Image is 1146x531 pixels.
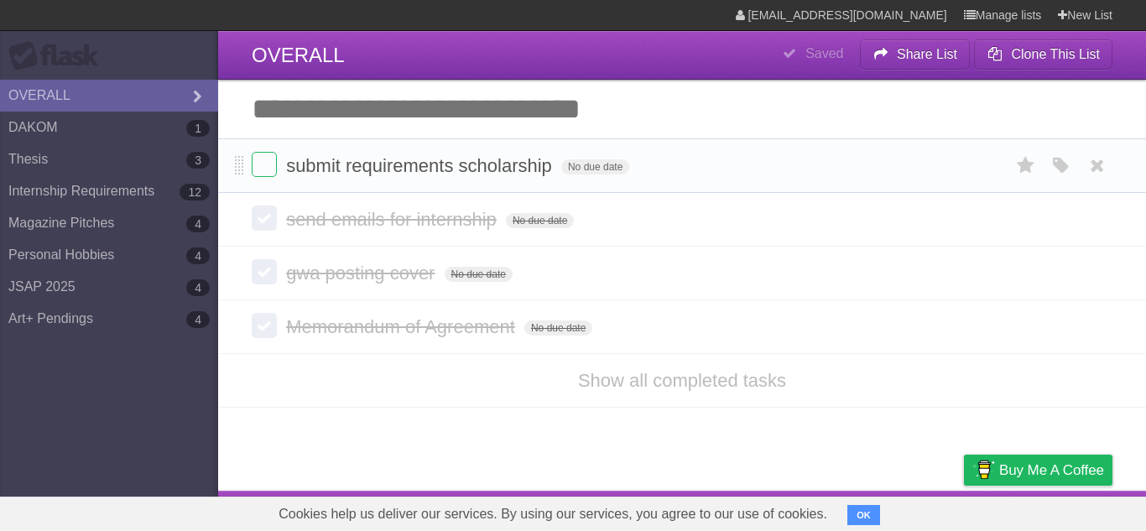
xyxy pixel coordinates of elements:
[974,39,1112,70] button: Clone This List
[252,259,277,284] label: Done
[578,370,786,391] a: Show all completed tasks
[286,263,439,284] span: gwa posting cover
[252,206,277,231] label: Done
[286,316,519,337] span: Memorandum of Agreement
[186,152,210,169] b: 3
[186,216,210,232] b: 4
[445,267,513,282] span: No due date
[942,495,986,527] a: Privacy
[860,39,971,70] button: Share List
[972,456,995,484] img: Buy me a coffee
[252,152,277,177] label: Done
[999,456,1104,485] span: Buy me a coffee
[8,41,109,71] div: Flask
[186,311,210,328] b: 4
[186,279,210,296] b: 4
[286,209,501,230] span: send emails for internship
[741,495,776,527] a: About
[286,155,556,176] span: submit requirements scholarship
[506,213,574,228] span: No due date
[1011,47,1100,61] b: Clone This List
[796,495,864,527] a: Developers
[524,320,592,336] span: No due date
[186,120,210,137] b: 1
[805,46,843,60] b: Saved
[561,159,629,174] span: No due date
[1010,152,1042,180] label: Star task
[964,455,1112,486] a: Buy me a coffee
[180,184,210,200] b: 12
[885,495,922,527] a: Terms
[252,313,277,338] label: Done
[186,247,210,264] b: 4
[252,44,345,66] span: OVERALL
[262,497,844,531] span: Cookies help us deliver our services. By using our services, you agree to our use of cookies.
[847,505,880,525] button: OK
[897,47,957,61] b: Share List
[1007,495,1112,527] a: Suggest a feature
